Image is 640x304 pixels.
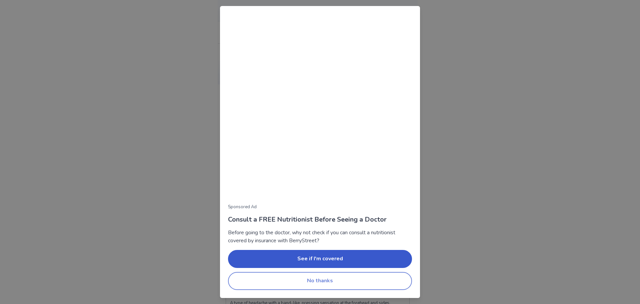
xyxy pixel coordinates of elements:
p: Before going to the doctor, why not check if you can consult a nutritionist covered by insurance ... [228,229,412,245]
button: See if I'm covered [228,250,412,268]
p: Consult a FREE Nutritionist Before Seeing a Doctor [228,215,412,225]
button: No thanks [228,272,412,290]
p: Sponsored Ad [228,204,412,211]
img: Woman consulting with nutritionist on phone [228,14,412,199]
